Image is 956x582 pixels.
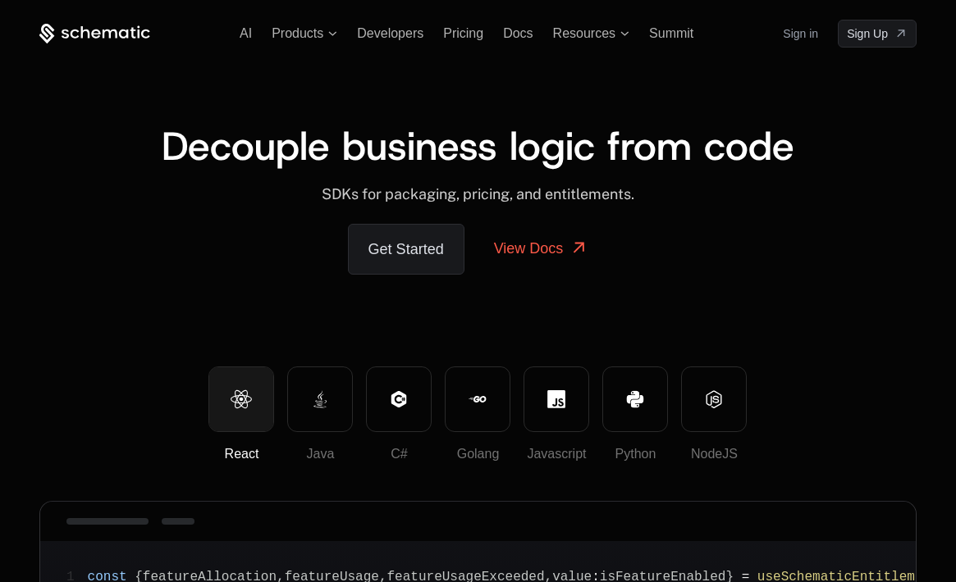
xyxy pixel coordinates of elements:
[366,366,432,432] button: C#
[443,26,483,40] a: Pricing
[240,26,252,40] a: AI
[524,444,588,464] div: Javascript
[272,26,323,41] span: Products
[681,366,747,432] button: NodeJS
[445,366,510,432] button: Golang
[649,26,693,40] a: Summit
[446,444,510,464] div: Golang
[288,444,352,464] div: Java
[603,444,667,464] div: Python
[553,26,615,41] span: Resources
[322,185,634,202] span: SDKs for packaging, pricing, and entitlements.
[209,444,273,464] div: React
[162,120,794,172] span: Decouple business logic from code
[357,26,423,40] a: Developers
[474,224,609,273] a: View Docs
[367,444,431,464] div: C#
[208,366,274,432] button: React
[602,366,668,432] button: Python
[838,20,917,48] a: [object Object]
[847,25,888,42] span: Sign Up
[503,26,533,40] a: Docs
[682,444,746,464] div: NodeJS
[287,366,353,432] button: Java
[524,366,589,432] button: Javascript
[348,224,464,275] a: Get Started
[783,20,818,47] a: Sign in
